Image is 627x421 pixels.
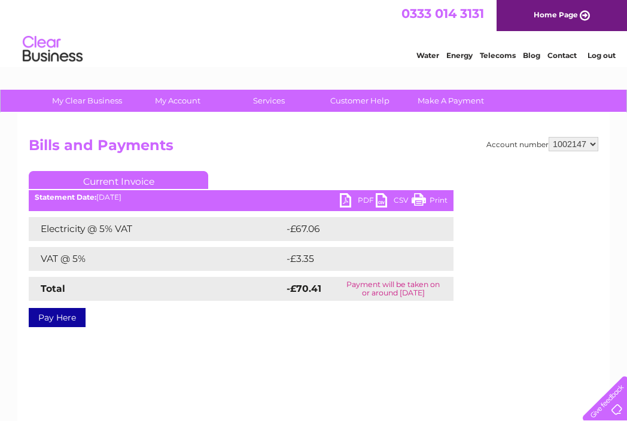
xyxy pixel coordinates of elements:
strong: Total [41,283,65,294]
a: Log out [588,51,616,60]
strong: -£70.41 [287,283,321,294]
b: Statement Date: [35,193,96,202]
a: Water [416,51,439,60]
div: [DATE] [29,193,453,202]
a: Contact [547,51,577,60]
a: Energy [446,51,473,60]
a: My Account [129,90,227,112]
td: Payment will be taken on or around [DATE] [333,277,453,301]
a: Current Invoice [29,171,208,189]
td: VAT @ 5% [29,247,284,271]
a: Print [412,193,448,210]
a: CSV [376,193,412,210]
a: Make A Payment [401,90,500,112]
h2: Bills and Payments [29,137,598,160]
a: Blog [523,51,540,60]
div: Clear Business is a trading name of Verastar Limited (registered in [GEOGRAPHIC_DATA] No. 3667643... [32,7,597,58]
a: PDF [340,193,376,210]
td: -£67.06 [284,217,431,241]
td: -£3.35 [284,247,428,271]
a: Pay Here [29,308,86,327]
img: logo.png [22,31,83,68]
a: Telecoms [480,51,516,60]
a: My Clear Business [38,90,136,112]
a: 0333 014 3131 [401,6,484,21]
div: Account number [486,137,598,151]
td: Electricity @ 5% VAT [29,217,284,241]
a: Services [220,90,318,112]
a: Customer Help [311,90,409,112]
